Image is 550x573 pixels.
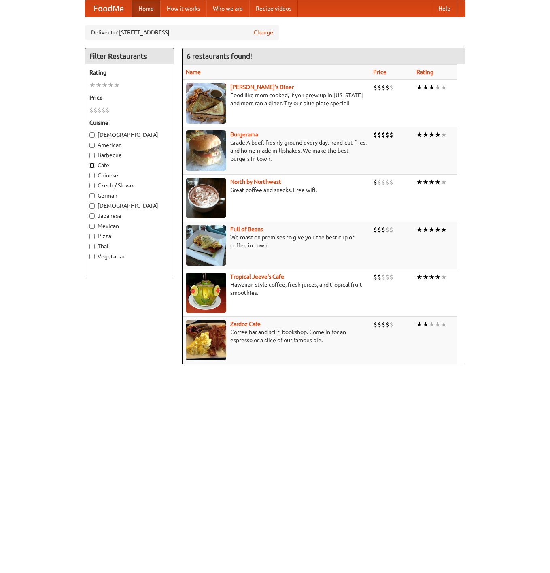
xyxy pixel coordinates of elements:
[381,273,385,281] li: $
[186,320,226,360] img: zardoz.jpg
[230,179,281,185] a: North by Northwest
[89,173,95,178] input: Chinese
[416,83,423,92] li: ★
[89,181,170,190] label: Czech / Slovak
[381,320,385,329] li: $
[423,178,429,187] li: ★
[89,161,170,169] label: Cafe
[389,83,393,92] li: $
[385,225,389,234] li: $
[377,83,381,92] li: $
[89,232,170,240] label: Pizza
[373,83,377,92] li: $
[187,52,252,60] ng-pluralize: 6 restaurants found!
[89,131,170,139] label: [DEMOGRAPHIC_DATA]
[389,225,393,234] li: $
[373,320,377,329] li: $
[377,130,381,139] li: $
[435,83,441,92] li: ★
[389,273,393,281] li: $
[85,0,132,17] a: FoodMe
[435,225,441,234] li: ★
[385,320,389,329] li: $
[106,106,110,115] li: $
[441,225,447,234] li: ★
[89,244,95,249] input: Thai
[254,28,273,36] a: Change
[89,119,170,127] h5: Cuisine
[385,178,389,187] li: $
[89,202,170,210] label: [DEMOGRAPHIC_DATA]
[186,130,226,171] img: burgerama.jpg
[429,320,435,329] li: ★
[89,153,95,158] input: Barbecue
[89,171,170,179] label: Chinese
[429,83,435,92] li: ★
[441,130,447,139] li: ★
[416,273,423,281] li: ★
[102,81,108,89] li: ★
[186,186,367,194] p: Great coffee and snacks. Free wifi.
[186,69,201,75] a: Name
[377,273,381,281] li: $
[186,178,226,218] img: north.jpg
[89,192,170,200] label: German
[230,131,258,138] a: Burgerama
[389,178,393,187] li: $
[132,0,160,17] a: Home
[89,183,95,188] input: Czech / Slovak
[389,320,393,329] li: $
[377,320,381,329] li: $
[373,130,377,139] li: $
[186,138,367,163] p: Grade A beef, freshly ground every day, hand-cut fries, and home-made milkshakes. We make the bes...
[89,252,170,260] label: Vegetarian
[373,273,377,281] li: $
[441,178,447,187] li: ★
[89,132,95,138] input: [DEMOGRAPHIC_DATA]
[85,25,279,40] div: Deliver to: [STREET_ADDRESS]
[230,273,284,280] a: Tropical Jeeve's Cafe
[89,163,95,168] input: Cafe
[186,225,226,266] img: beans.jpg
[108,81,114,89] li: ★
[381,225,385,234] li: $
[432,0,457,17] a: Help
[186,281,367,297] p: Hawaiian style coffee, fresh juices, and tropical fruit smoothies.
[89,141,170,149] label: American
[429,130,435,139] li: ★
[389,130,393,139] li: $
[423,320,429,329] li: ★
[249,0,298,17] a: Recipe videos
[230,84,294,90] a: [PERSON_NAME]'s Diner
[102,106,106,115] li: $
[89,234,95,239] input: Pizza
[89,254,95,259] input: Vegetarian
[230,321,261,327] a: Zardoz Cafe
[98,106,102,115] li: $
[435,273,441,281] li: ★
[230,226,263,232] a: Full of Beans
[416,130,423,139] li: ★
[373,178,377,187] li: $
[435,130,441,139] li: ★
[381,83,385,92] li: $
[429,178,435,187] li: ★
[429,225,435,234] li: ★
[89,193,95,198] input: German
[429,273,435,281] li: ★
[435,320,441,329] li: ★
[186,83,226,124] img: sallys.jpg
[385,273,389,281] li: $
[423,273,429,281] li: ★
[423,225,429,234] li: ★
[441,273,447,281] li: ★
[186,273,226,313] img: jeeves.jpg
[377,225,381,234] li: $
[89,68,170,77] h5: Rating
[385,83,389,92] li: $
